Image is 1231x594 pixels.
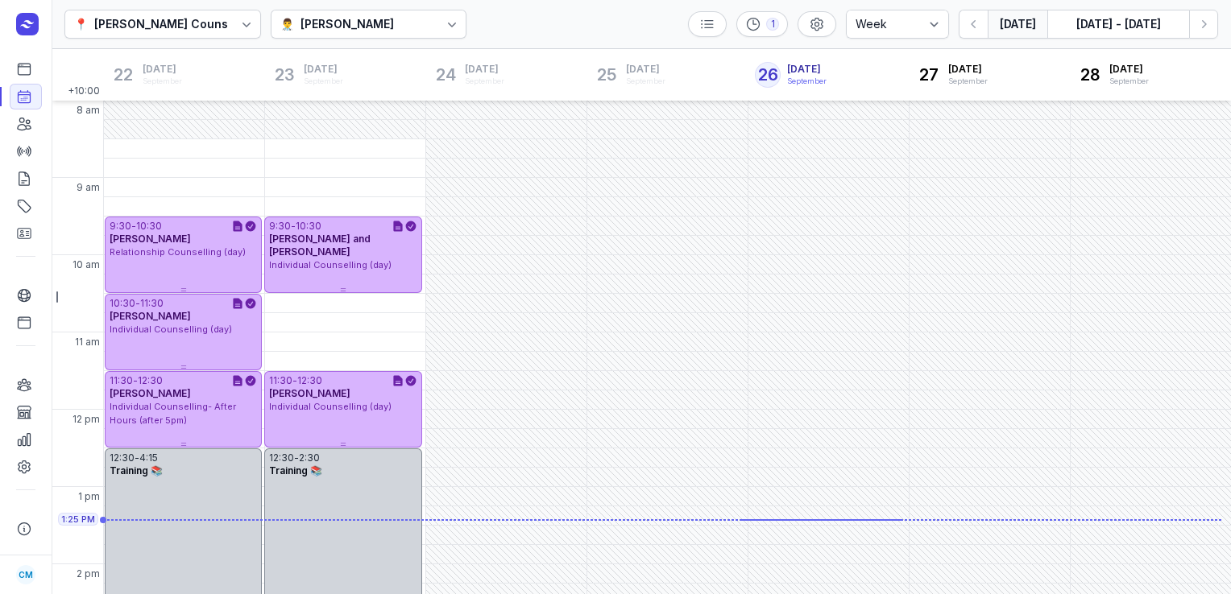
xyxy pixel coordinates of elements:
[61,513,95,526] span: 1:25 PM
[297,374,322,387] div: 12:30
[1109,76,1149,87] div: September
[143,76,182,87] div: September
[292,374,297,387] div: -
[269,374,292,387] div: 11:30
[269,401,392,412] span: Individual Counselling (day)
[269,452,294,464] div: 12:30
[1077,62,1103,88] div: 28
[300,14,394,34] div: [PERSON_NAME]
[73,413,100,426] span: 12 pm
[74,14,88,34] div: 📍
[131,220,136,233] div: -
[291,220,296,233] div: -
[269,387,350,399] span: [PERSON_NAME]
[110,297,135,310] div: 10:30
[294,452,299,464] div: -
[73,258,100,271] span: 10 am
[77,181,100,194] span: 9 am
[269,259,392,270] span: Individual Counselling (day)
[299,452,320,464] div: 2:30
[110,233,191,245] span: [PERSON_NAME]
[143,63,182,76] span: [DATE]
[135,297,140,310] div: -
[766,18,779,31] div: 1
[110,387,191,399] span: [PERSON_NAME]
[594,62,620,88] div: 25
[94,14,259,34] div: [PERSON_NAME] Counselling
[269,220,291,233] div: 9:30
[304,76,343,87] div: September
[75,336,100,349] span: 11 am
[465,76,504,87] div: September
[136,220,162,233] div: 10:30
[110,464,163,476] span: Training 📚
[787,76,827,87] div: September
[110,220,131,233] div: 9:30
[948,63,988,76] span: [DATE]
[110,310,191,322] span: [PERSON_NAME]
[269,464,322,476] span: Training 📚
[271,62,297,88] div: 23
[296,220,321,233] div: 10:30
[138,374,163,387] div: 12:30
[110,401,236,426] span: Individual Counselling- After Hours (after 5pm)
[78,490,100,503] span: 1 pm
[755,62,781,88] div: 26
[68,85,103,101] span: +10:00
[304,63,343,76] span: [DATE]
[787,63,827,76] span: [DATE]
[110,324,232,335] span: Individual Counselling (day)
[626,76,665,87] div: September
[280,14,294,34] div: 👨‍⚕️
[110,452,135,464] div: 12:30
[1109,63,1149,76] span: [DATE]
[19,565,33,584] span: CM
[135,452,139,464] div: -
[948,76,988,87] div: September
[269,233,371,258] span: [PERSON_NAME] and [PERSON_NAME]
[988,10,1047,39] button: [DATE]
[140,297,164,310] div: 11:30
[465,63,504,76] span: [DATE]
[110,374,133,387] div: 11:30
[133,374,138,387] div: -
[110,62,136,88] div: 22
[77,104,100,117] span: 8 am
[77,567,100,580] span: 2 pm
[110,246,246,258] span: Relationship Counselling (day)
[433,62,458,88] div: 24
[1047,10,1189,39] button: [DATE] - [DATE]
[139,452,158,464] div: 4:15
[626,63,665,76] span: [DATE]
[916,62,942,88] div: 27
